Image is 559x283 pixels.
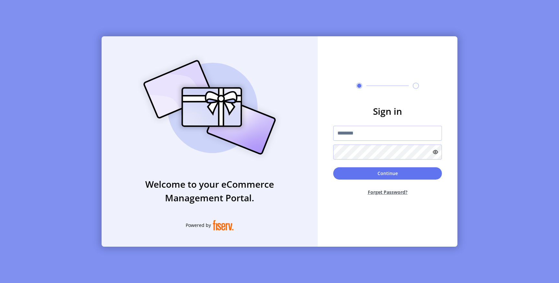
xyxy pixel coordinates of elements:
[333,183,442,201] button: Forget Password?
[333,104,442,118] h3: Sign in
[134,53,286,162] img: card_Illustration.svg
[186,222,211,229] span: Powered by
[333,167,442,180] button: Continue
[102,177,318,205] h3: Welcome to your eCommerce Management Portal.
